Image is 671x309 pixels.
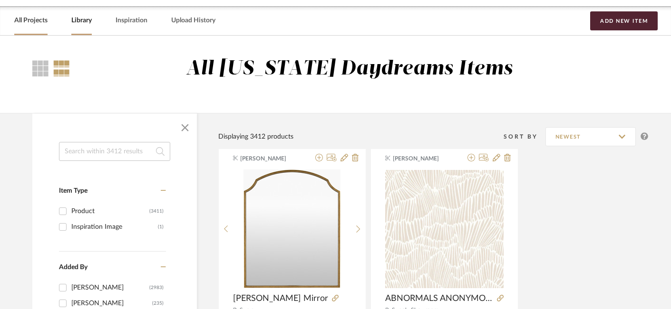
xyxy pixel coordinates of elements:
span: ABNORMALS ANONYMOUS - FLASHDANCE [385,293,493,304]
div: Inspiration Image [71,219,158,234]
div: (3411) [149,204,164,219]
span: [PERSON_NAME] Mirror [233,293,328,304]
div: Product [71,204,149,219]
img: ABNORMALS ANONYMOUS - FLASHDANCE [385,170,504,288]
a: Upload History [171,14,215,27]
span: Added By [59,264,88,271]
div: Displaying 3412 products [218,131,293,142]
button: Add New Item [590,11,658,30]
div: (1) [158,219,164,234]
div: Sort By [504,132,545,141]
a: All Projects [14,14,48,27]
span: Item Type [59,187,88,194]
a: Inspiration [116,14,147,27]
img: Corbin Mantel Mirror [243,169,340,288]
a: Library [71,14,92,27]
div: All [US_STATE] Daydreams Items [186,57,513,81]
button: Close [175,118,194,137]
span: [PERSON_NAME] [393,154,453,163]
div: (2983) [149,280,164,295]
span: [PERSON_NAME] [240,154,300,163]
div: [PERSON_NAME] [71,280,149,295]
input: Search within 3412 results [59,142,170,161]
